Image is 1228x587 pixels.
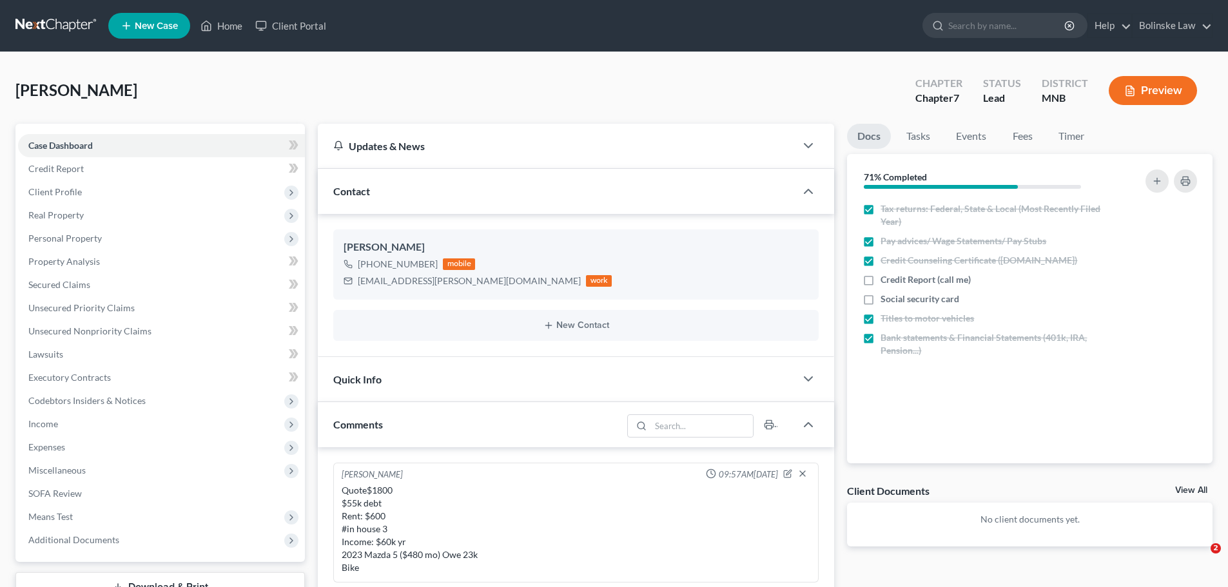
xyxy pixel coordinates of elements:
[443,258,475,270] div: mobile
[28,418,58,429] span: Income
[28,441,65,452] span: Expenses
[881,235,1046,247] span: Pay advices/ Wage Statements/ Pay Stubs
[344,320,808,331] button: New Contact
[342,484,810,574] div: Quote$1800 $55k debt Rent: $600 #in house 3 Income: $60k yr 2023 Mazda 5 ($480 mo) Owe 23k Bike
[358,274,581,287] div: [EMAIL_ADDRESS][PERSON_NAME][DOMAIN_NAME]
[881,202,1110,228] span: Tax returns: Federal, State & Local (Most Recently Filed Year)
[896,124,940,149] a: Tasks
[28,511,73,522] span: Means Test
[28,279,90,290] span: Secured Claims
[333,373,382,385] span: Quick Info
[28,372,111,383] span: Executory Contracts
[915,76,962,91] div: Chapter
[586,275,612,287] div: work
[1133,14,1212,37] a: Bolinske Law
[1109,76,1197,105] button: Preview
[28,488,82,499] span: SOFA Review
[28,349,63,360] span: Lawsuits
[135,21,178,31] span: New Case
[864,171,927,182] strong: 71% Completed
[18,482,305,505] a: SOFA Review
[358,258,438,271] div: [PHONE_NUMBER]
[342,468,403,481] div: [PERSON_NAME]
[28,140,93,151] span: Case Dashboard
[946,124,997,149] a: Events
[1042,76,1088,91] div: District
[881,254,1077,267] span: Credit Counseling Certificate ([DOMAIN_NAME])
[1175,486,1207,495] a: View All
[948,14,1066,37] input: Search by name...
[1002,124,1043,149] a: Fees
[881,331,1110,357] span: Bank statements & Financial Statements (401k, IRA, Pension...)
[18,273,305,296] a: Secured Claims
[1048,124,1095,149] a: Timer
[18,343,305,366] a: Lawsuits
[18,366,305,389] a: Executory Contracts
[1042,91,1088,106] div: MNB
[28,186,82,197] span: Client Profile
[651,415,754,437] input: Search...
[28,395,146,406] span: Codebtors Insiders & Notices
[953,91,959,104] span: 7
[194,14,249,37] a: Home
[719,468,778,481] span: 09:57AM[DATE]
[983,76,1021,91] div: Status
[847,484,930,497] div: Client Documents
[28,325,151,336] span: Unsecured Nonpriority Claims
[15,81,137,99] span: [PERSON_NAME]
[333,418,383,430] span: Comments
[18,250,305,273] a: Property Analysis
[1088,14,1131,37] a: Help
[333,139,780,153] div: Updates & News
[344,240,808,255] div: [PERSON_NAME]
[881,273,971,286] span: Credit Report (call me)
[18,134,305,157] a: Case Dashboard
[28,209,84,220] span: Real Property
[1211,543,1221,553] span: 2
[881,312,974,325] span: Titles to motor vehicles
[18,157,305,180] a: Credit Report
[28,302,135,313] span: Unsecured Priority Claims
[333,185,370,197] span: Contact
[28,465,86,476] span: Miscellaneous
[915,91,962,106] div: Chapter
[249,14,333,37] a: Client Portal
[18,296,305,320] a: Unsecured Priority Claims
[881,293,959,305] span: Social security card
[18,320,305,343] a: Unsecured Nonpriority Claims
[1184,543,1215,574] iframe: Intercom live chat
[28,233,102,244] span: Personal Property
[983,91,1021,106] div: Lead
[28,256,100,267] span: Property Analysis
[847,124,891,149] a: Docs
[28,163,84,174] span: Credit Report
[857,513,1202,526] p: No client documents yet.
[28,534,119,545] span: Additional Documents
